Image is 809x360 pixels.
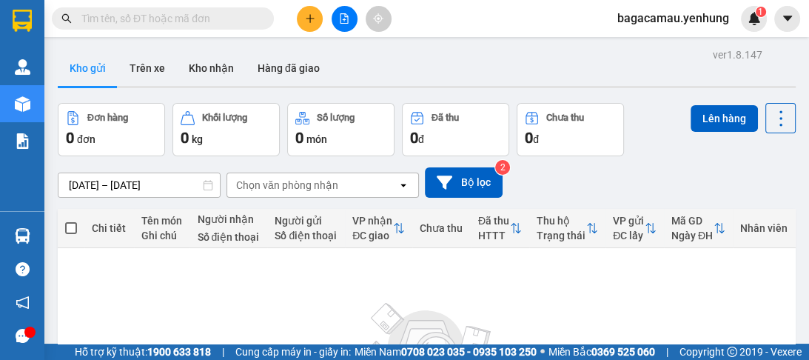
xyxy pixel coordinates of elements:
button: Bộ lọc [425,167,503,198]
div: Nhân viên [740,222,788,234]
button: Đơn hàng0đơn [58,103,165,156]
div: Ngày ĐH [671,230,714,241]
div: Tên món [141,215,183,227]
button: plus [297,6,323,32]
span: | [222,344,224,360]
button: Kho gửi [58,50,118,86]
sup: 2 [495,160,510,175]
span: Hỗ trợ kỹ thuật: [75,344,211,360]
img: warehouse-icon [15,228,30,244]
button: file-add [332,6,357,32]
div: ĐC lấy [613,230,645,241]
div: Chi tiết [92,222,127,234]
input: Select a date range. [58,173,220,197]
div: Mã GD [671,215,714,227]
span: đ [418,133,424,145]
span: aim [373,13,383,24]
div: Đã thu [432,113,459,123]
span: question-circle [16,262,30,276]
div: VP gửi [613,215,645,227]
img: solution-icon [15,133,30,149]
div: Đã thu [478,215,510,227]
span: search [61,13,72,24]
img: warehouse-icon [15,96,30,112]
div: VP nhận [352,215,393,227]
th: Toggle SortBy [664,209,733,248]
button: Kho nhận [177,50,246,86]
span: | [666,344,668,360]
button: Chưa thu0đ [517,103,624,156]
input: Tìm tên, số ĐT hoặc mã đơn [81,10,256,27]
div: HTTT [478,230,510,241]
strong: 1900 633 818 [147,346,211,358]
div: Số điện thoại [275,230,338,241]
strong: 0708 023 035 - 0935 103 250 [401,346,537,358]
div: Người nhận [197,213,260,225]
button: Hàng đã giao [246,50,332,86]
span: 0 [66,129,74,147]
button: Trên xe [118,50,177,86]
div: ĐC giao [352,230,393,241]
button: Số lượng0món [287,103,395,156]
div: Số lượng [317,113,355,123]
span: 0 [295,129,303,147]
span: Miền Bắc [548,344,655,360]
span: Cung cấp máy in - giấy in: [235,344,351,360]
button: Khối lượng0kg [172,103,280,156]
th: Toggle SortBy [345,209,412,248]
span: plus [305,13,315,24]
span: 0 [410,129,418,147]
button: aim [366,6,392,32]
div: Trạng thái [537,230,586,241]
img: warehouse-icon [15,59,30,75]
div: Người gửi [275,215,338,227]
span: kg [192,133,203,145]
span: 1 [758,7,763,17]
div: Chọn văn phòng nhận [236,178,338,193]
button: Đã thu0đ [402,103,509,156]
div: Đơn hàng [87,113,128,123]
div: Chưa thu [546,113,584,123]
div: ver 1.8.147 [713,47,762,63]
span: copyright [727,347,737,357]
th: Toggle SortBy [605,209,664,248]
span: message [16,329,30,343]
span: ⚪️ [540,349,545,355]
span: notification [16,296,30,310]
span: file-add [339,13,349,24]
span: Miền Nam [355,344,537,360]
div: Chưa thu [420,222,463,234]
div: Ghi chú [141,230,183,241]
svg: open [397,179,409,191]
span: bagacamau.yenhung [605,9,741,27]
img: icon-new-feature [748,12,761,25]
div: Số điện thoại [197,231,260,243]
button: caret-down [774,6,800,32]
span: đơn [77,133,95,145]
span: caret-down [781,12,794,25]
strong: 0369 525 060 [591,346,655,358]
span: 0 [525,129,533,147]
span: 0 [181,129,189,147]
span: món [306,133,327,145]
div: Thu hộ [537,215,586,227]
th: Toggle SortBy [529,209,605,248]
th: Toggle SortBy [471,209,529,248]
sup: 1 [756,7,766,17]
span: đ [533,133,539,145]
div: Khối lượng [202,113,247,123]
button: Lên hàng [691,105,758,132]
img: logo-vxr [13,10,32,32]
